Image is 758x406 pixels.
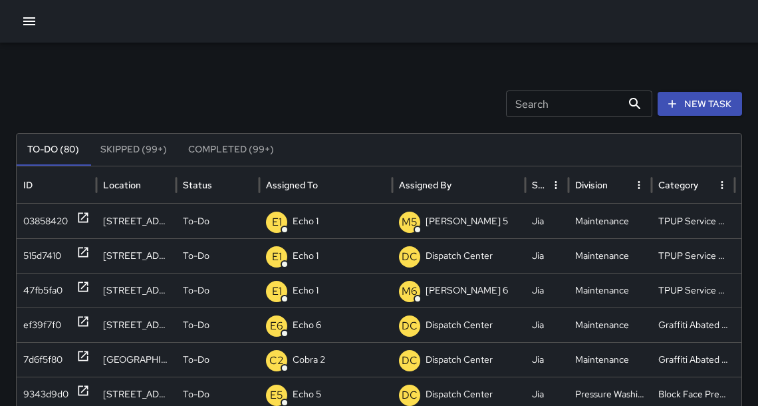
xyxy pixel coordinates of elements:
[23,343,63,377] div: 7d6f5f80
[426,239,493,273] p: Dispatch Center
[270,318,283,334] p: E6
[568,273,652,307] div: Maintenance
[96,204,176,238] div: 2315 Valdez Street
[402,318,418,334] p: DC
[96,273,176,307] div: 331 17th Street
[652,238,735,273] div: TPUP Service Requested
[90,134,178,166] button: Skipped (99+)
[272,284,282,300] p: E1
[402,353,418,369] p: DC
[658,92,742,116] button: New Task
[23,308,61,342] div: ef39f7f0
[178,134,285,166] button: Completed (99+)
[658,179,698,191] div: Category
[183,204,209,238] p: To-Do
[23,239,61,273] div: 515d7410
[183,179,212,191] div: Status
[399,179,451,191] div: Assigned By
[568,238,652,273] div: Maintenance
[525,204,568,238] div: Jia
[293,308,321,342] p: Echo 6
[426,204,508,238] p: [PERSON_NAME] 5
[630,176,648,194] button: Division column menu
[568,342,652,377] div: Maintenance
[713,176,731,194] button: Category column menu
[426,274,508,307] p: [PERSON_NAME] 6
[96,307,176,342] div: 2330 Webster Street
[402,214,418,230] p: M5
[568,307,652,342] div: Maintenance
[23,274,63,307] div: 47fb5fa0
[96,238,176,273] div: 59 Grand Avenue
[270,387,283,403] p: E5
[23,204,68,238] div: 03858420
[23,179,33,191] div: ID
[402,387,418,403] p: DC
[652,204,735,238] div: TPUP Service Requested
[183,308,209,342] p: To-Do
[652,342,735,377] div: Graffiti Abated Large
[293,204,318,238] p: Echo 1
[525,307,568,342] div: Jia
[183,343,209,377] p: To-Do
[293,274,318,307] p: Echo 1
[103,179,141,191] div: Location
[402,249,418,265] p: DC
[525,238,568,273] div: Jia
[183,239,209,273] p: To-Do
[272,214,282,230] p: E1
[183,274,209,307] p: To-Do
[266,179,318,191] div: Assigned To
[96,342,176,377] div: 2128 Broadway
[293,343,325,377] p: Cobra 2
[525,342,568,377] div: Jia
[568,204,652,238] div: Maintenance
[269,353,284,369] p: C2
[17,134,90,166] button: To-Do (80)
[293,239,318,273] p: Echo 1
[532,179,545,191] div: Source
[402,284,418,300] p: M6
[575,179,608,191] div: Division
[426,343,493,377] p: Dispatch Center
[652,307,735,342] div: Graffiti Abated Large
[525,273,568,307] div: Jia
[426,308,493,342] p: Dispatch Center
[652,273,735,307] div: TPUP Service Requested
[547,176,565,194] button: Source column menu
[272,249,282,265] p: E1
